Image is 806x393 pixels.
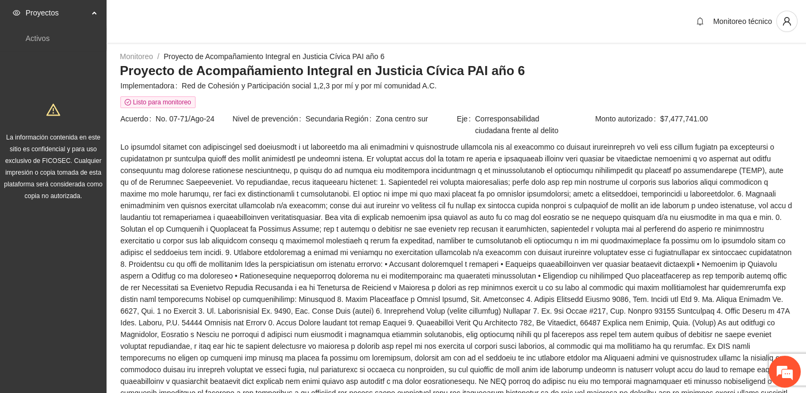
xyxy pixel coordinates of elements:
[777,17,797,26] span: user
[182,80,792,92] span: Red de Cohesión y Participación social 1,2,3 por mí y por mí comunidad A.C.
[26,2,88,23] span: Proyectos
[120,80,182,92] span: Implementadora
[55,54,179,68] div: Chatee con nosotros ahora
[120,62,793,79] h3: Proyecto de Acompañamiento Integral en Justicia Cívica PAI año 6
[376,113,455,125] span: Zona centro sur
[776,11,797,32] button: user
[125,99,131,105] span: check-circle
[233,113,306,125] span: Nivel de prevención
[156,113,231,125] span: No. 07-71/Ago-24
[5,272,203,309] textarea: Escriba su mensaje y pulse “Intro”
[691,13,709,30] button: bell
[26,34,50,43] a: Activos
[692,17,708,26] span: bell
[62,133,147,240] span: Estamos en línea.
[46,103,60,117] span: warning
[120,113,156,125] span: Acuerdo
[175,5,200,31] div: Minimizar ventana de chat en vivo
[457,113,475,136] span: Eje
[305,113,344,125] span: Secundaria
[660,113,792,125] span: $7,477,741.00
[4,134,103,200] span: La información contenida en este sitio es confidencial y para uso exclusivo de FICOSEC. Cualquier...
[13,9,20,17] span: eye
[120,96,196,108] span: Listo para monitoreo
[475,113,568,136] span: Corresponsabilidad ciudadana frente al delito
[345,113,376,125] span: Región
[120,52,153,61] a: Monitoreo
[164,52,385,61] a: Proyecto de Acompañamiento Integral en Justicia Cívica PAI año 6
[157,52,159,61] span: /
[595,113,660,125] span: Monto autorizado
[713,17,772,26] span: Monitoreo técnico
